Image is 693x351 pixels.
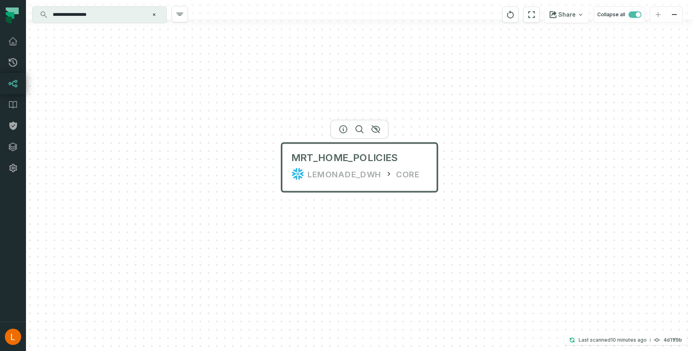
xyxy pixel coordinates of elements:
[666,7,682,23] button: zoom out
[150,11,158,19] button: Clear search query
[663,338,682,342] h4: 4d11f9b
[5,329,21,345] img: avatar of Linoy Tenenboim
[544,6,589,23] button: Share
[611,337,647,343] relative-time: Sep 9, 2025, 2:30 PM GMT+3
[564,335,687,345] button: Last scanned[DATE] 2:30:28 PM4d11f9b
[594,6,645,23] button: Collapse all
[308,168,381,181] div: LEMONADE_DWH
[291,151,398,164] span: MRT_HOME_POLICIES
[396,168,420,181] div: CORE
[579,336,647,344] p: Last scanned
